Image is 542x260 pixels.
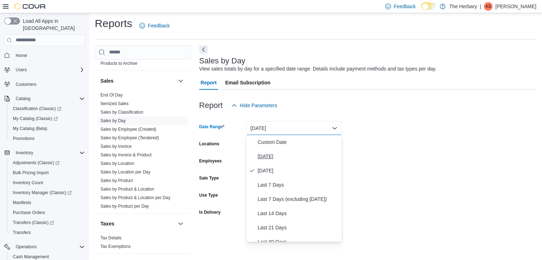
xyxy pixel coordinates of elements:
[10,134,37,143] a: Promotions
[199,192,218,198] label: Use Type
[13,149,36,157] button: Inventory
[13,80,39,89] a: Customers
[258,223,339,232] span: Last 21 Days
[13,210,45,215] span: Purchase Orders
[13,220,54,225] span: Transfers (Classic)
[7,228,88,238] button: Transfers
[100,118,126,123] a: Sales by Day
[13,254,49,260] span: Cash Management
[13,51,30,60] a: Home
[246,121,342,135] button: [DATE]
[485,2,491,11] span: AS
[1,65,88,75] button: Users
[148,22,170,29] span: Feedback
[7,218,88,228] a: Transfers (Classic)
[100,93,123,98] a: End Of Day
[100,170,150,175] a: Sales by Location per Day
[7,168,88,178] button: Bulk Pricing Import
[100,235,122,240] a: Tax Details
[10,208,85,217] span: Purchase Orders
[100,77,114,84] h3: Sales
[100,109,143,115] span: Sales by Classification
[100,178,133,183] a: Sales by Product
[100,161,134,166] a: Sales by Location
[258,238,339,246] span: Last 30 Days
[10,198,85,207] span: Manifests
[13,126,47,131] span: My Catalog (Beta)
[199,57,246,65] h3: Sales by Day
[495,2,536,11] p: [PERSON_NAME]
[7,158,88,168] a: Adjustments (Classic)
[10,178,85,187] span: Inventory Count
[10,168,85,177] span: Bulk Pricing Import
[7,114,88,124] a: My Catalog (Classic)
[13,94,33,103] button: Catalog
[100,144,131,149] a: Sales by Invoice
[7,178,88,188] button: Inventory Count
[100,101,129,106] a: Itemized Sales
[10,198,34,207] a: Manifests
[7,104,88,114] a: Classification (Classic)
[13,80,85,89] span: Customers
[484,2,492,11] div: Alex Saez
[199,101,223,110] h3: Report
[1,50,88,61] button: Home
[258,152,339,161] span: [DATE]
[10,188,85,197] span: Inventory Manager (Classic)
[100,220,114,227] h3: Taxes
[16,150,33,156] span: Inventory
[10,114,85,123] span: My Catalog (Classic)
[258,166,339,175] span: [DATE]
[16,67,27,73] span: Users
[199,209,221,215] label: Is Delivery
[13,51,85,60] span: Home
[421,2,436,10] input: Dark Mode
[199,45,208,54] button: Next
[199,141,220,147] label: Locations
[100,152,151,158] span: Sales by Invoice & Product
[100,77,175,84] button: Sales
[100,127,156,132] a: Sales by Employee (Created)
[1,148,88,158] button: Inventory
[100,101,129,106] span: Itemized Sales
[20,17,85,32] span: Load All Apps in [GEOGRAPHIC_DATA]
[100,204,149,209] a: Sales by Product per Day
[100,195,170,201] span: Sales by Product & Location per Day
[449,2,477,11] p: The Herbary
[100,118,126,124] span: Sales by Day
[14,3,46,10] img: Cova
[394,3,415,10] span: Feedback
[1,79,88,89] button: Customers
[16,244,37,250] span: Operations
[100,203,149,209] span: Sales by Product per Day
[258,138,339,146] span: Custom Date
[13,243,40,251] button: Operations
[95,51,191,71] div: Products
[10,114,61,123] a: My Catalog (Classic)
[199,124,224,130] label: Date Range
[10,218,57,227] a: Transfers (Classic)
[10,158,85,167] span: Adjustments (Classic)
[16,53,27,58] span: Home
[10,104,85,113] span: Classification (Classic)
[100,61,137,66] a: Products to Archive
[199,158,222,164] label: Employees
[100,187,154,192] a: Sales by Product & Location
[10,124,85,133] span: My Catalog (Beta)
[176,219,185,228] button: Taxes
[136,19,172,33] a: Feedback
[95,91,191,213] div: Sales
[100,110,143,115] a: Sales by Classification
[7,124,88,134] button: My Catalog (Beta)
[10,104,64,113] a: Classification (Classic)
[13,160,60,166] span: Adjustments (Classic)
[10,188,74,197] a: Inventory Manager (Classic)
[13,136,35,141] span: Promotions
[258,181,339,189] span: Last 7 Days
[13,230,31,235] span: Transfers
[100,235,122,241] span: Tax Details
[10,228,85,237] span: Transfers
